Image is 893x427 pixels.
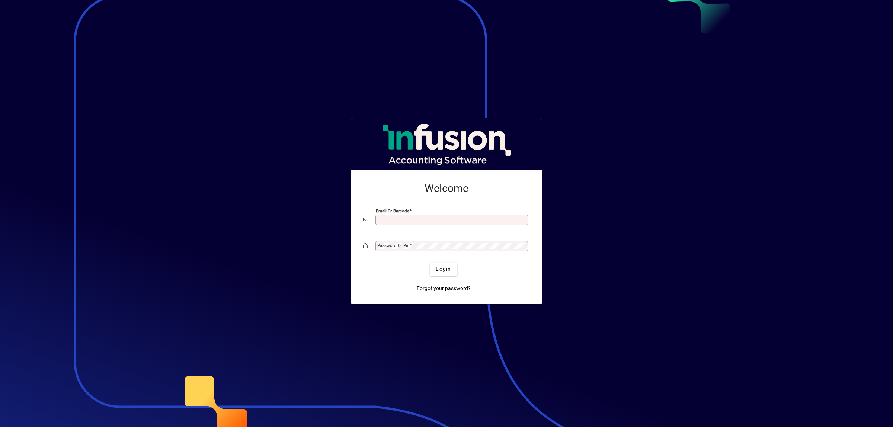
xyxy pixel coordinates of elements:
a: Forgot your password? [414,282,474,295]
mat-label: Password or Pin [377,243,409,248]
span: Forgot your password? [417,285,471,292]
mat-label: Email or Barcode [376,208,409,213]
button: Login [430,263,457,276]
span: Login [436,265,451,273]
h2: Welcome [363,182,530,195]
